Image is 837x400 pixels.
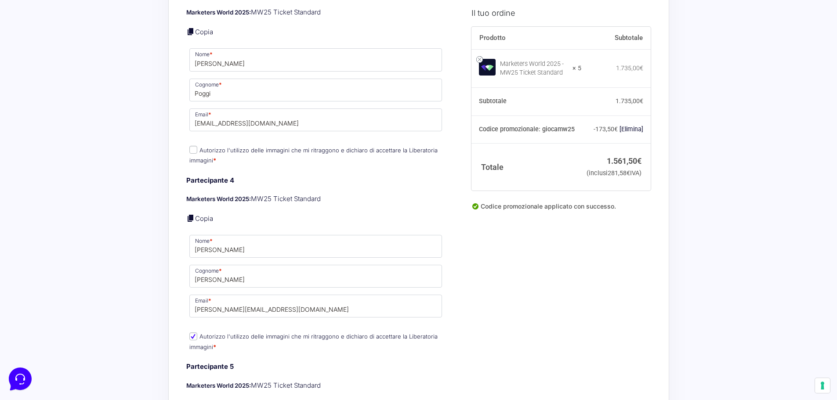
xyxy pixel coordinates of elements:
img: dark [42,49,60,67]
h4: Partecipante 5 [186,362,446,372]
button: Messaggi [61,282,115,302]
span: 281,58 [608,169,630,177]
span: € [637,156,641,166]
input: Autorizzo l'utilizzo delle immagini che mi ritraggono e dichiaro di accettare la Liberatoria imma... [189,332,197,340]
bdi: 1.561,50 [607,156,641,166]
span: Trova una risposta [14,109,69,116]
span: € [640,97,643,105]
a: Apri Centro Assistenza [94,109,162,116]
img: dark [14,49,32,67]
div: Codice promozionale applicato con successo. [471,201,651,218]
a: Copia i dettagli dell'acquirente [186,27,195,36]
p: Messaggi [76,294,100,302]
img: Marketers World 2025 - MW25 Ticket Standard [479,58,496,75]
strong: Marketers World 2025: [186,382,251,389]
p: MW25 Ticket Standard [186,194,446,204]
td: - [581,115,651,144]
span: € [640,64,643,71]
strong: Marketers World 2025: [186,195,251,202]
span: 173,50 [595,126,618,133]
small: (inclusi IVA) [587,169,641,177]
div: Marketers World 2025 - MW25 Ticket Standard [500,59,566,77]
a: Rimuovi il codice promozionale giocamw25 [620,126,643,133]
bdi: 1.735,00 [616,97,643,105]
strong: × 5 [572,64,581,72]
button: Le tue preferenze relative al consenso per le tecnologie di tracciamento [815,378,830,393]
a: Copia i dettagli dell'acquirente [186,214,195,223]
iframe: Customerly Messenger Launcher [7,366,33,392]
img: dark [28,49,46,67]
input: Cerca un articolo... [20,128,144,137]
bdi: 1.735,00 [616,64,643,71]
span: € [614,126,618,133]
th: Prodotto [471,26,581,49]
th: Subtotale [581,26,651,49]
th: Codice promozionale: giocamw25 [471,115,581,144]
th: Subtotale [471,87,581,115]
th: Totale [471,143,581,190]
p: MW25 Ticket Standard [186,7,446,18]
label: Autorizzo l'utilizzo delle immagini che mi ritraggono e dichiaro di accettare la Liberatoria imma... [189,333,438,350]
p: MW25 Ticket Standard [186,381,446,391]
label: Autorizzo l'utilizzo delle immagini che mi ritraggono e dichiaro di accettare la Liberatoria imma... [189,147,438,164]
a: Copia [195,28,213,36]
h2: Ciao da Marketers 👋 [7,7,148,21]
input: Autorizzo l'utilizzo delle immagini che mi ritraggono e dichiaro di accettare la Liberatoria imma... [189,146,197,154]
span: € [627,169,630,177]
p: Home [26,294,41,302]
h4: Partecipante 4 [186,176,446,186]
h3: Il tuo ordine [471,7,651,18]
button: Inizia una conversazione [14,74,162,91]
a: Copia [195,214,213,223]
p: Aiuto [135,294,148,302]
button: Home [7,282,61,302]
button: Aiuto [115,282,169,302]
strong: Marketers World 2025: [186,9,251,16]
span: Le tue conversazioni [14,35,75,42]
span: Inizia una conversazione [57,79,130,86]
